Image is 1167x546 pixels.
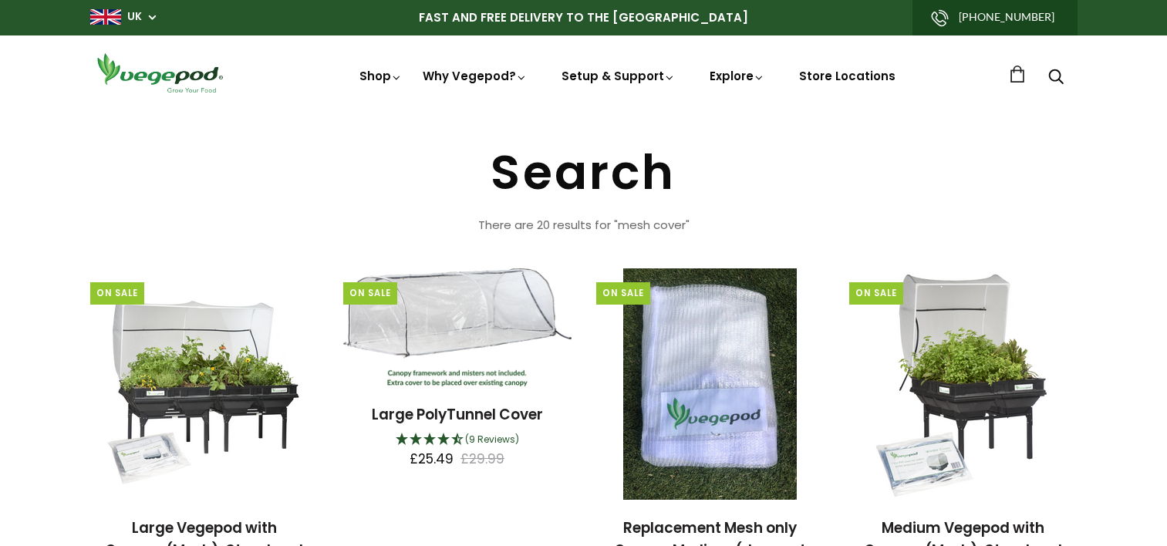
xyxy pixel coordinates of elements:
a: Search [1048,70,1064,86]
span: £25.49 [410,450,454,470]
div: 4.44 Stars - 9 Reviews [355,430,560,450]
a: Store Locations [799,68,895,84]
a: Why Vegepod? [423,68,528,84]
img: Large PolyTunnel Cover [343,268,572,386]
a: Shop [359,68,403,84]
span: 4.44 Stars - 9 Reviews [465,433,519,446]
a: Large PolyTunnel Cover [372,404,543,425]
img: Large Vegepod with Canopy (Mesh), Stand and Polytunnel cover [107,268,302,500]
p: There are 20 results for "mesh cover" [352,214,815,237]
img: gb_large.png [90,9,121,25]
img: Replacement Mesh only Cover - Medium (does not include poles, connectors and misters) [623,268,797,500]
a: Setup & Support [562,68,676,84]
img: Medium Vegepod with Canopy (Mesh), Stand and Polytunnel cover - PRE-ORDER - Estimated Ship Date S... [866,268,1061,500]
img: Vegepod [90,51,229,95]
a: Explore [710,68,765,84]
span: £29.99 [460,450,504,470]
a: UK [127,9,142,25]
h1: Search [90,149,1078,197]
